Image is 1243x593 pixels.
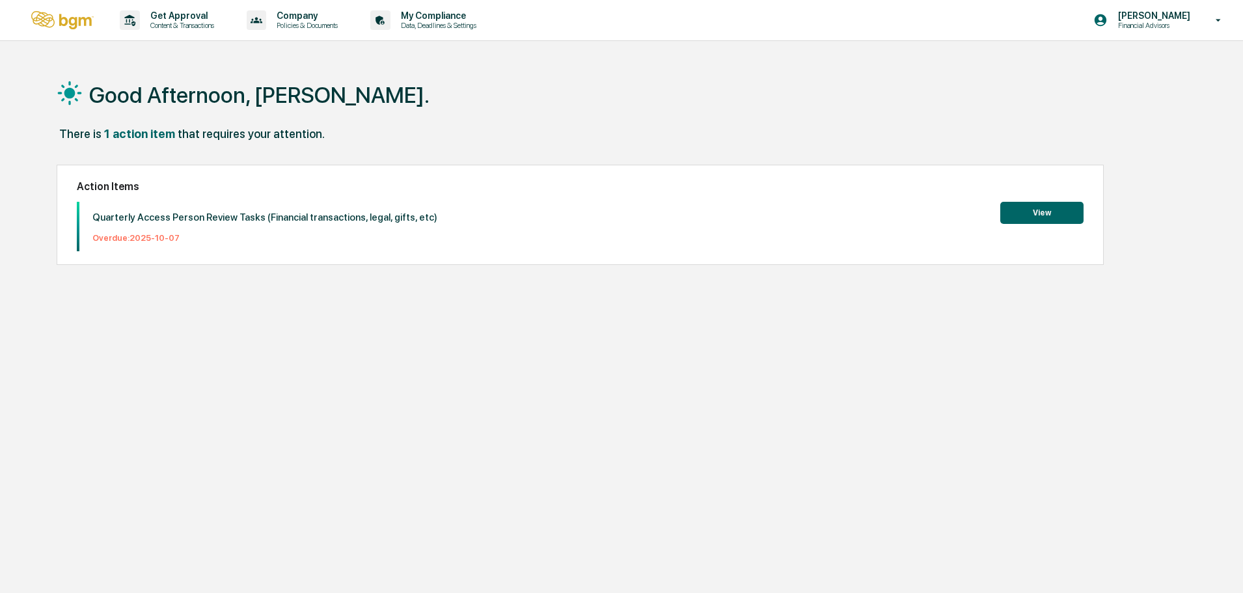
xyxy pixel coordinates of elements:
button: View [1000,202,1084,224]
p: Data, Deadlines & Settings [390,21,483,30]
p: [PERSON_NAME] [1108,10,1197,21]
p: Company [266,10,344,21]
p: My Compliance [390,10,483,21]
img: logo [31,11,94,29]
p: Content & Transactions [140,21,221,30]
h2: Action Items [77,180,1084,193]
p: Quarterly Access Person Review Tasks (Financial transactions, legal, gifts, etc) [92,212,437,223]
a: View [1000,206,1084,218]
div: 1 action item [104,127,175,141]
p: Financial Advisors [1108,21,1197,30]
p: Get Approval [140,10,221,21]
h1: Good Afternoon, [PERSON_NAME]. [89,82,430,108]
p: Policies & Documents [266,21,344,30]
p: Overdue: 2025-10-07 [92,233,437,243]
div: There is [59,127,102,141]
div: that requires your attention. [178,127,325,141]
